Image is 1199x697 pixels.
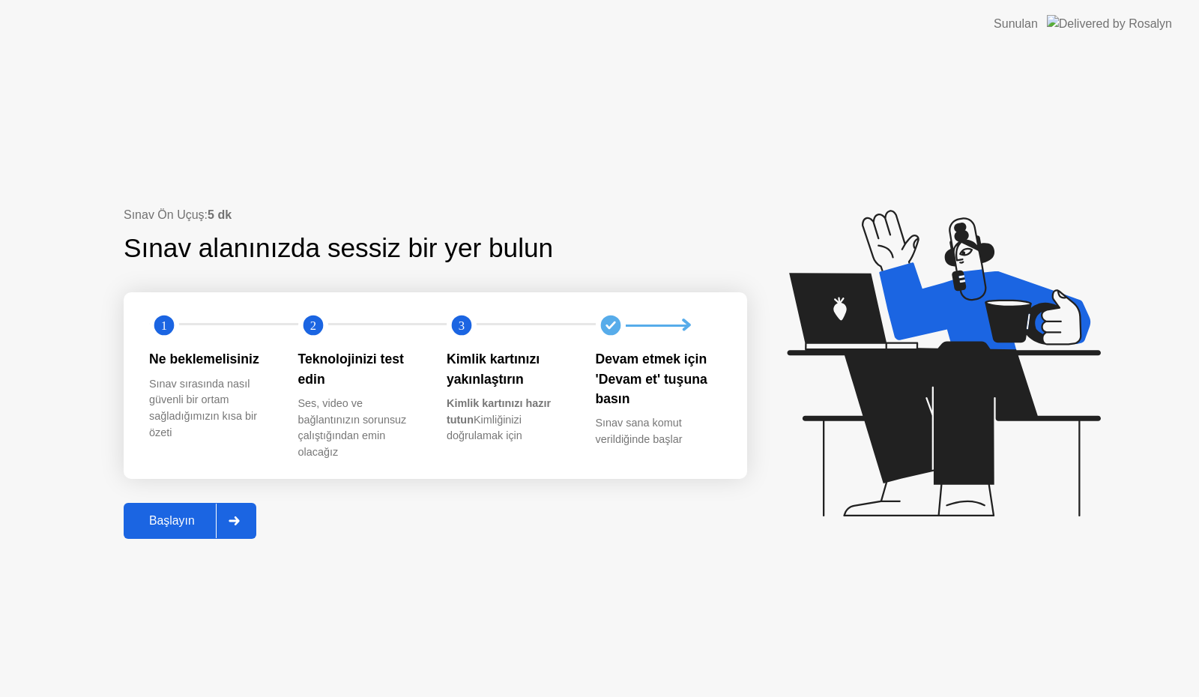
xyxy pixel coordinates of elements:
button: Başlayın [124,503,256,539]
text: 2 [309,319,315,333]
div: Ne beklemelisiniz [149,349,274,369]
b: Kimlik kartınızı hazır tutun [447,397,551,426]
text: 1 [161,319,167,333]
div: Sınav alanınızda sessiz bir yer bulun [124,229,652,268]
div: Devam etmek için 'Devam et' tuşuna basın [596,349,721,408]
div: Kimliğinizi doğrulamak için [447,396,572,444]
img: Delivered by Rosalyn [1047,15,1172,32]
div: Başlayın [128,514,216,528]
div: Ses, video ve bağlantınızın sorunsuz çalıştığından emin olacağız [298,396,423,460]
div: Kimlik kartınızı yakınlaştırın [447,349,572,389]
div: Sunulan [994,15,1038,33]
div: Sınav sana komut verildiğinde başlar [596,415,721,447]
div: Sınav Ön Uçuş: [124,206,747,224]
b: 5 dk [208,208,232,221]
div: Sınav sırasında nasıl güvenli bir ortam sağladığımızın kısa bir özeti [149,376,274,441]
text: 3 [459,319,465,333]
div: Teknolojinizi test edin [298,349,423,389]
